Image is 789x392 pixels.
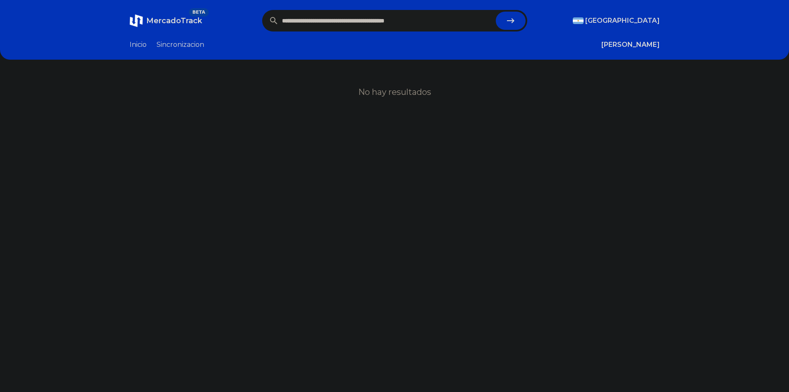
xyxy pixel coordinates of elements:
span: [GEOGRAPHIC_DATA] [585,16,660,26]
a: Sincronizacion [157,40,204,50]
button: [PERSON_NAME] [601,40,660,50]
span: BETA [189,8,208,17]
img: MercadoTrack [130,14,143,27]
button: [GEOGRAPHIC_DATA] [573,16,660,26]
span: MercadoTrack [146,16,202,25]
img: Argentina [573,17,584,24]
a: MercadoTrackBETA [130,14,202,27]
a: Inicio [130,40,147,50]
h1: No hay resultados [358,86,431,98]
